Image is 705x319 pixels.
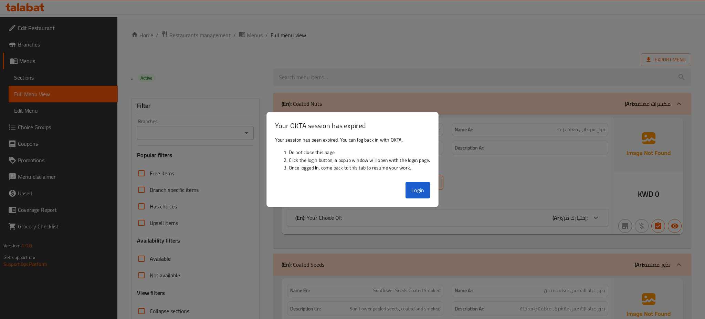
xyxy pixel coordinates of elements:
li: Do not close this page. [289,148,430,156]
h3: Your OKTA session has expired [275,121,430,131]
div: Your session has been expired. You can log back in with OKTA. [267,133,439,179]
li: Click the login button, a popup window will open with the login page. [289,156,430,164]
li: Once logged in, come back to this tab to resume your work. [289,164,430,172]
button: Login [406,182,430,198]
